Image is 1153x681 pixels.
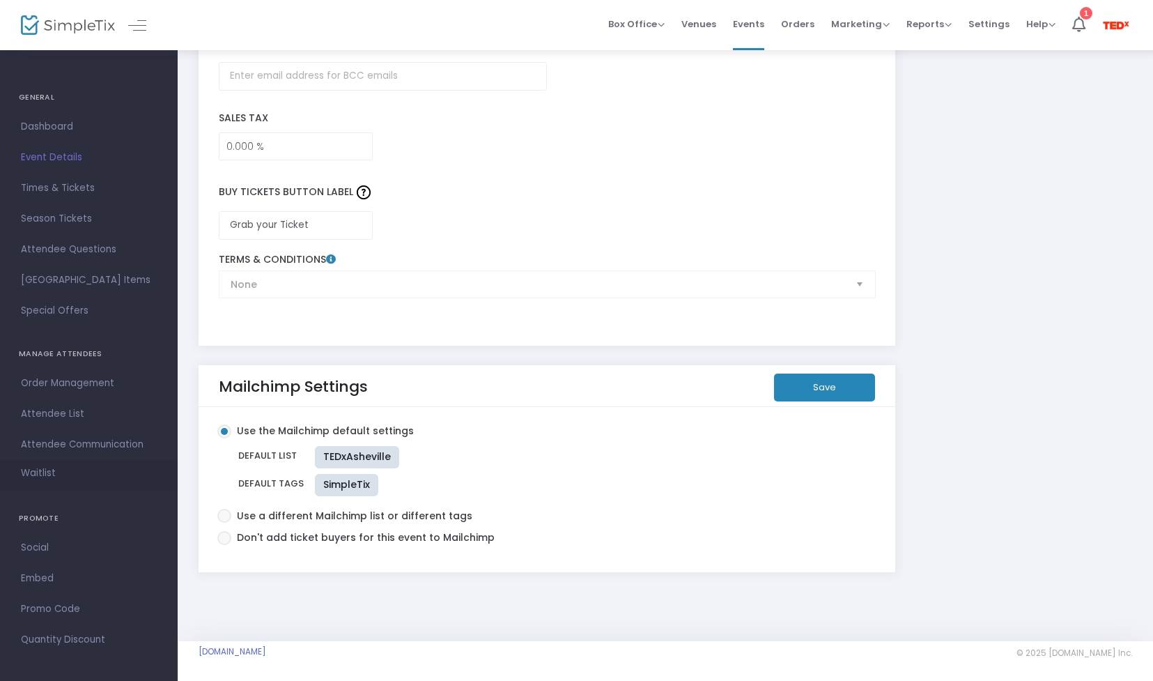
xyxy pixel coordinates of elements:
span: Times & Tickets [21,179,157,197]
span: Marketing [831,17,890,31]
span: Quantity Discount [21,631,157,649]
span: Settings [968,6,1009,42]
span: © 2025 [DOMAIN_NAME] Inc. [1016,648,1132,659]
span: Attendee Communication [21,436,157,454]
span: Venues [681,6,716,42]
span: Order Management [21,374,157,392]
span: Default List [238,449,297,463]
span: Help [1026,17,1055,31]
span: Use a different Mailchimp list or different tags [231,509,472,523]
mat-chip: TEDxAsheville [315,446,399,468]
span: Don't add ticket buyers for this event to Mailchimp [231,530,495,545]
label: Terms & Conditions [219,254,876,266]
span: Event Details [21,148,157,167]
h4: GENERAL [19,84,159,112]
label: BCC order confirmations for this event [219,40,876,52]
label: Buy Tickets Button Label [212,174,882,211]
span: Attendee Questions [21,240,157,259]
span: [GEOGRAPHIC_DATA] Items [21,271,157,289]
h4: MANAGE ATTENDEES [19,340,159,368]
button: Save [774,374,875,401]
span: Promo Code [21,600,157,618]
input: Sales Tax [219,133,372,160]
span: Attendee List [21,405,157,423]
div: Mailchimp Settings [219,375,368,416]
span: Embed [21,569,157,588]
span: Reports [906,17,952,31]
mat-chip-list: default-audience [305,443,402,471]
span: Dashboard [21,118,157,136]
input: Enter email address for BCC emails [219,62,547,91]
span: Special Offers [21,302,157,320]
div: 1 [1080,7,1092,20]
span: Waitlist [21,466,56,480]
span: Orders [781,6,814,42]
h4: PROMOTE [19,505,159,533]
span: Social [21,539,157,557]
span: Use the Mailchimp default settings [231,424,414,438]
a: [DOMAIN_NAME] [199,646,266,657]
img: question-mark [357,185,371,199]
mat-chip-list: default-audience [312,471,381,499]
span: Events [733,6,764,42]
span: Box Office [608,17,665,31]
span: Default Tags [238,477,304,491]
label: Sales Tax [212,105,882,133]
mat-chip: SimpleTix [315,474,378,496]
span: Season Tickets [21,210,157,228]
